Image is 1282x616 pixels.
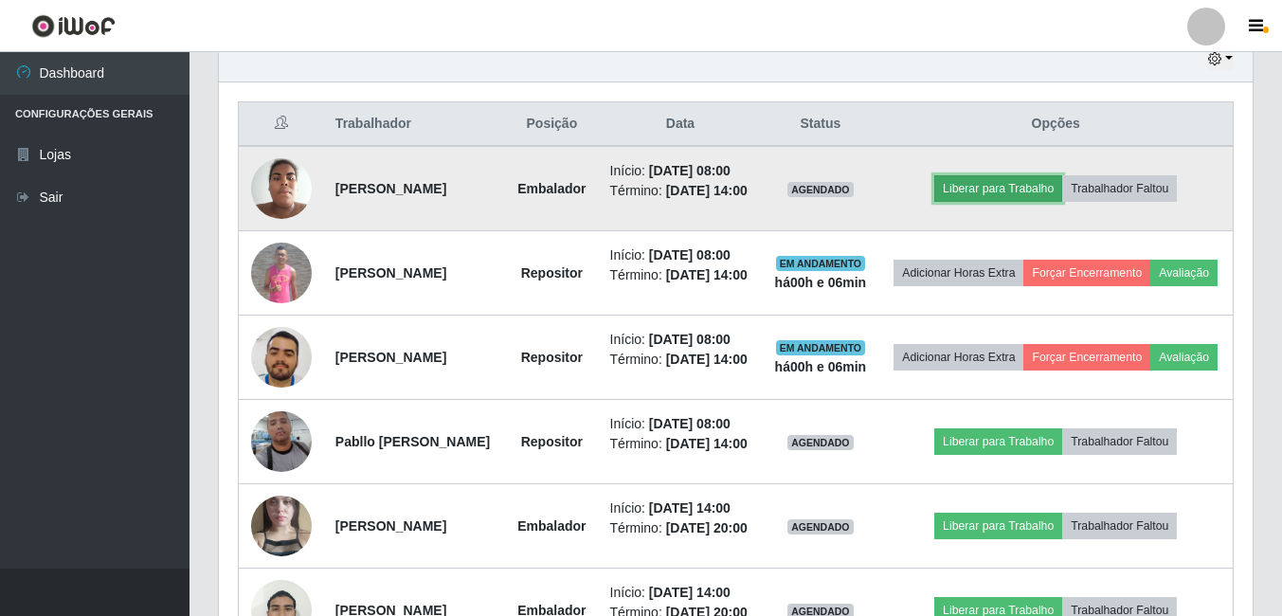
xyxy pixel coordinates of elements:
[251,243,312,303] img: 1705532725952.jpeg
[934,428,1062,455] button: Liberar para Trabalho
[894,260,1023,286] button: Adicionar Horas Extra
[1150,344,1218,371] button: Avaliação
[251,148,312,228] img: 1650483938365.jpeg
[1150,260,1218,286] button: Avaliação
[787,182,854,197] span: AGENDADO
[666,520,748,535] time: [DATE] 20:00
[649,247,731,263] time: [DATE] 08:00
[649,585,731,600] time: [DATE] 14:00
[666,183,748,198] time: [DATE] 14:00
[894,344,1023,371] button: Adicionar Horas Extra
[335,265,446,281] strong: [PERSON_NAME]
[610,161,751,181] li: Início:
[505,102,598,147] th: Posição
[610,245,751,265] li: Início:
[335,350,446,365] strong: [PERSON_NAME]
[610,414,751,434] li: Início:
[324,102,505,147] th: Trabalhador
[1062,175,1177,202] button: Trabalhador Faltou
[251,388,312,496] img: 1739284489182.jpeg
[610,518,751,538] li: Término:
[666,267,748,282] time: [DATE] 14:00
[776,340,866,355] span: EM ANDAMENTO
[649,163,731,178] time: [DATE] 08:00
[649,416,731,431] time: [DATE] 08:00
[610,330,751,350] li: Início:
[934,175,1062,202] button: Liberar para Trabalho
[787,519,854,534] span: AGENDADO
[610,350,751,370] li: Término:
[787,435,854,450] span: AGENDADO
[517,518,586,534] strong: Embalador
[775,275,867,290] strong: há 00 h e 06 min
[251,303,312,411] img: 1696116228317.jpeg
[335,434,490,449] strong: Pabllo [PERSON_NAME]
[610,181,751,201] li: Término:
[610,434,751,454] li: Término:
[666,352,748,367] time: [DATE] 14:00
[1062,428,1177,455] button: Trabalhador Faltou
[776,256,866,271] span: EM ANDAMENTO
[1062,513,1177,539] button: Trabalhador Faltou
[610,583,751,603] li: Início:
[610,498,751,518] li: Início:
[521,265,583,281] strong: Repositor
[521,350,583,365] strong: Repositor
[878,102,1233,147] th: Opções
[1023,260,1150,286] button: Forçar Encerramento
[599,102,763,147] th: Data
[649,332,731,347] time: [DATE] 08:00
[31,14,116,38] img: CoreUI Logo
[610,265,751,285] li: Término:
[251,472,312,580] img: 1747227307483.jpeg
[649,500,731,516] time: [DATE] 14:00
[934,513,1062,539] button: Liberar para Trabalho
[335,181,446,196] strong: [PERSON_NAME]
[1023,344,1150,371] button: Forçar Encerramento
[517,181,586,196] strong: Embalador
[666,436,748,451] time: [DATE] 14:00
[521,434,583,449] strong: Repositor
[335,518,446,534] strong: [PERSON_NAME]
[775,359,867,374] strong: há 00 h e 06 min
[762,102,878,147] th: Status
